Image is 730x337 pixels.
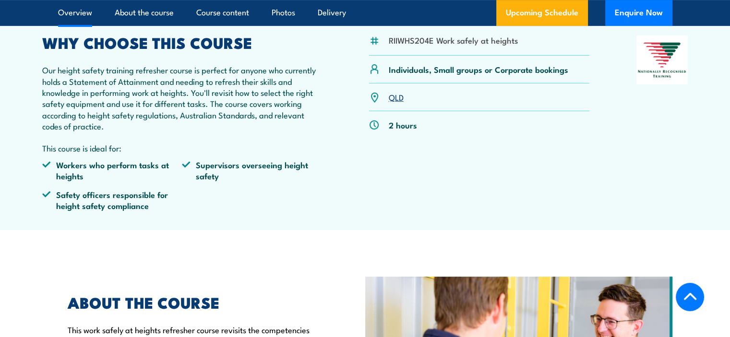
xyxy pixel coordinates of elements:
[42,64,323,131] p: Our height safety training refresher course is perfect for anyone who currently holds a Statement...
[42,189,182,211] li: Safety officers responsible for height safety compliance
[389,119,417,130] p: 2 hours
[182,159,322,182] li: Supervisors overseeing height safety
[42,35,323,49] h2: WHY CHOOSE THIS COURSE
[42,159,182,182] li: Workers who perform tasks at heights
[389,35,518,46] li: RIIWHS204E Work safely at heights
[389,91,404,103] a: QLD
[636,35,688,84] img: Nationally Recognised Training logo.
[42,142,323,153] p: This course is ideal for:
[68,295,321,309] h2: ABOUT THE COURSE
[389,64,568,75] p: Individuals, Small groups or Corporate bookings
